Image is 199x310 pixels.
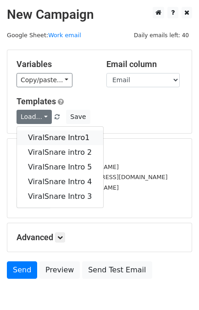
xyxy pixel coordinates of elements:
[17,130,103,145] a: ViralSnare Intro1
[17,160,103,175] a: ViralSnare Intro 5
[106,59,182,69] h5: Email column
[17,59,93,69] h5: Variables
[17,184,119,191] small: [EMAIL_ADDRESS][DOMAIN_NAME]
[17,96,56,106] a: Templates
[7,32,81,39] small: Google Sheet:
[39,261,80,279] a: Preview
[17,145,103,160] a: ViralSnare intro 2
[131,30,192,40] span: Daily emails left: 40
[131,32,192,39] a: Daily emails left: 40
[82,261,152,279] a: Send Test Email
[17,175,103,189] a: ViralSnare Intro 4
[17,110,52,124] a: Load...
[7,261,37,279] a: Send
[66,110,90,124] button: Save
[17,232,182,242] h5: Advanced
[17,73,72,87] a: Copy/paste...
[17,163,119,170] small: [EMAIL_ADDRESS][DOMAIN_NAME]
[7,7,192,23] h2: New Campaign
[153,266,199,310] iframe: Chat Widget
[48,32,81,39] a: Work email
[17,189,103,204] a: ViralSnare Intro 3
